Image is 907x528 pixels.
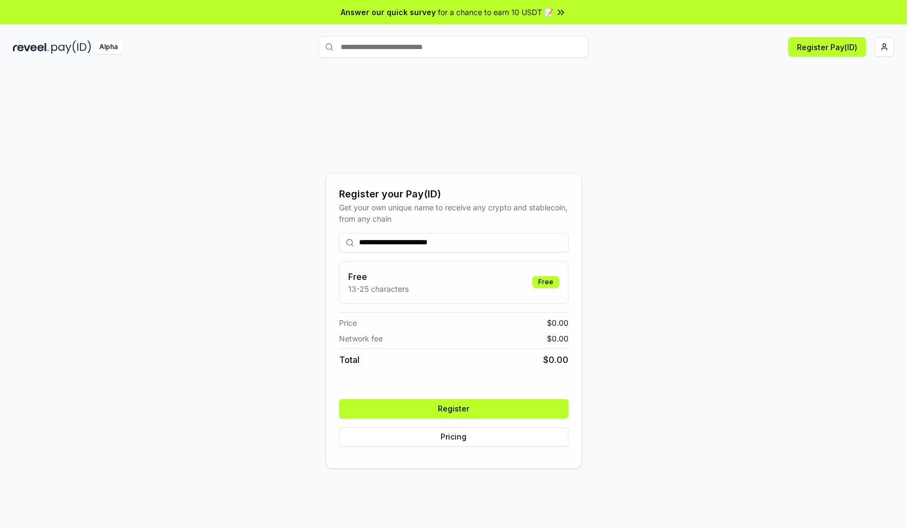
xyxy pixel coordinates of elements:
span: $ 0.00 [543,353,568,366]
img: reveel_dark [13,40,49,54]
button: Register Pay(ID) [788,37,866,57]
h3: Free [348,270,409,283]
div: Alpha [93,40,124,54]
div: Get your own unique name to receive any crypto and stablecoin, from any chain [339,202,568,224]
span: Price [339,317,357,328]
span: $ 0.00 [547,317,568,328]
span: Answer our quick survey [341,6,436,18]
span: Total [339,353,360,366]
span: Network fee [339,333,383,344]
span: for a chance to earn 10 USDT 📝 [438,6,553,18]
div: Free [532,276,559,288]
button: Pricing [339,427,568,447]
button: Register [339,399,568,419]
img: pay_id [51,40,91,54]
p: 13-25 characters [348,283,409,294]
span: $ 0.00 [547,333,568,344]
div: Register your Pay(ID) [339,187,568,202]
